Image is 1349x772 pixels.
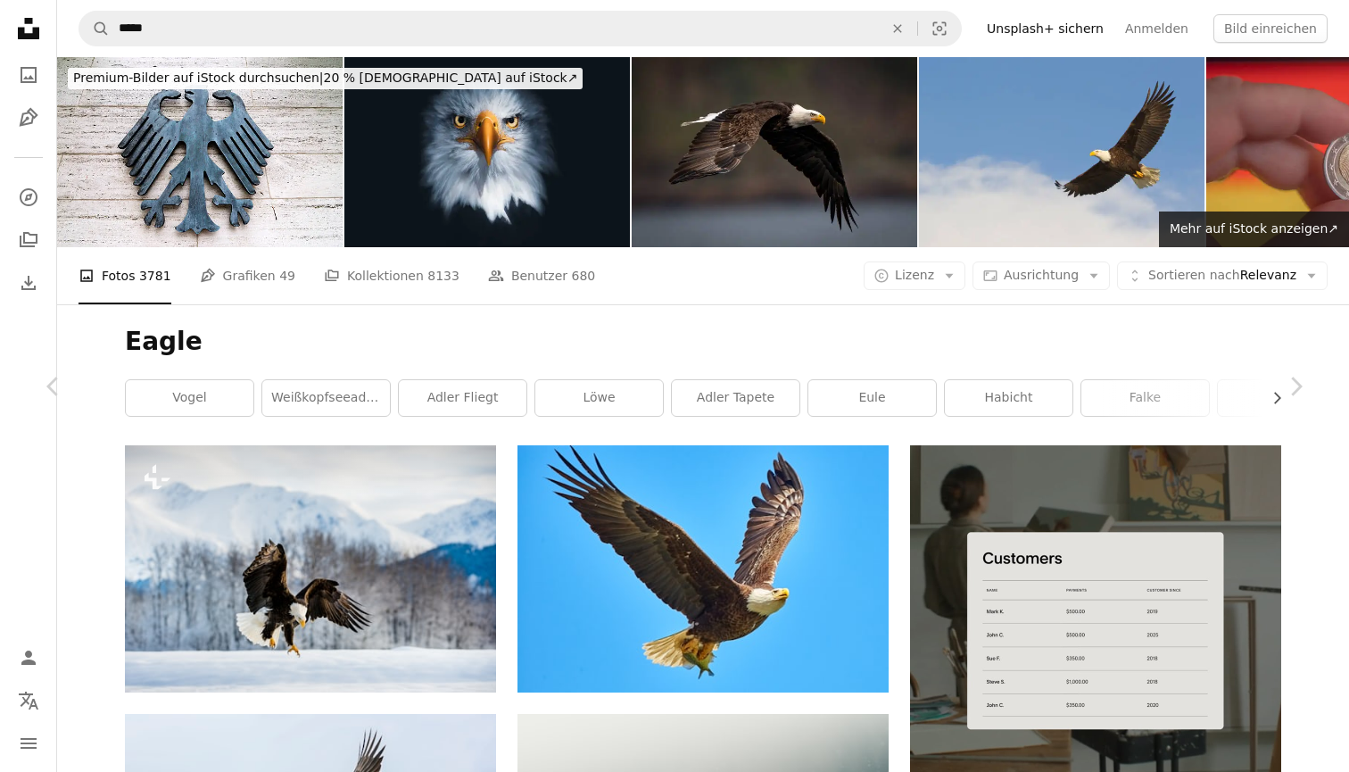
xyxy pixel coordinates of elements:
a: Bisherige Downloads [11,265,46,301]
a: Benutzer 680 [488,247,595,304]
button: Sortieren nachRelevanz [1117,261,1328,290]
a: Anmelden / Registrieren [11,640,46,676]
a: Mehr auf iStock anzeigen↗ [1159,212,1349,247]
button: Löschen [878,12,917,46]
form: Finden Sie Bildmaterial auf der ganzen Webseite [79,11,962,46]
img: Amerikanischer Weißkopfseeadler fliegt am Himmel [517,445,889,693]
img: Erwachsene Weißkopfseeadler ( Haliaeetus leucocephalus washingtoniensis ) im Flug. Alaska im Schnee [125,445,496,693]
a: Habicht [945,380,1072,416]
a: Kollektionen 8133 [324,247,459,304]
a: Eule [808,380,936,416]
img: Porträt eines Weißkopfseeadlers [344,57,630,247]
a: Vogel [126,380,253,416]
a: Grafiken [11,100,46,136]
a: Amerikanischer Weißkopfseeadler fliegt am Himmel [517,560,889,577]
span: Mehr auf iStock anzeigen ↗ [1170,221,1338,236]
a: Anmelden [1114,14,1199,43]
span: Ausrichtung [1004,268,1079,282]
h1: Eagle [125,326,1281,358]
a: Adler Tapete [672,380,799,416]
span: Lizenz [895,268,934,282]
a: Adler fliegt [399,380,526,416]
a: Erwachsene Weißkopfseeadler ( Haliaeetus leucocephalus washingtoniensis ) im Flug. Alaska im Schnee [125,560,496,577]
span: 8133 [427,266,459,286]
button: Sprache [11,683,46,718]
img: Kaiseradler, berlin [57,57,343,247]
a: Weiter [1242,301,1349,472]
button: Bild einreichen [1213,14,1328,43]
img: Bald Eagle Over Lake [632,57,917,247]
a: Entdecken [11,179,46,215]
span: Relevanz [1148,267,1296,285]
a: Unsplash+ sichern [976,14,1114,43]
button: Lizenz [864,261,965,290]
button: Ausrichtung [972,261,1110,290]
button: Unsplash suchen [79,12,110,46]
a: Premium-Bilder auf iStock durchsuchen|20 % [DEMOGRAPHIC_DATA] auf iStock↗ [57,57,593,100]
a: Falke [1081,380,1209,416]
img: Weißkopfseeadler eagle [919,57,1204,247]
a: Löwe [535,380,663,416]
button: Visuelle Suche [918,12,961,46]
span: 680 [572,266,596,286]
a: Grafiken 49 [200,247,295,304]
span: 49 [279,266,295,286]
a: Tier [1218,380,1345,416]
div: 20 % [DEMOGRAPHIC_DATA] auf iStock ↗ [68,68,583,89]
a: Kollektionen [11,222,46,258]
span: Sortieren nach [1148,268,1240,282]
span: Premium-Bilder auf iStock durchsuchen | [73,71,324,85]
a: Weißkopfseeadler [262,380,390,416]
a: Fotos [11,57,46,93]
button: Menü [11,726,46,761]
